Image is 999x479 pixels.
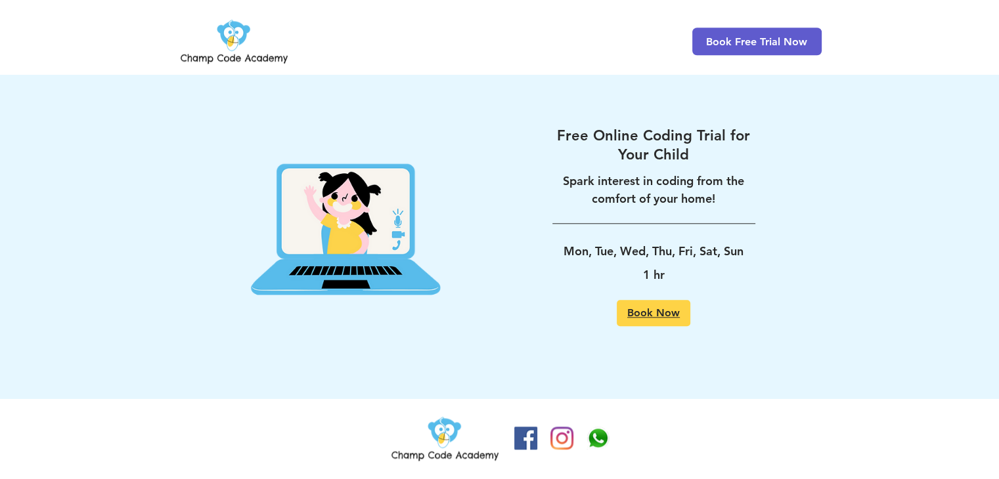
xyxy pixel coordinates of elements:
[706,35,807,48] span: Book Free Trial Now
[552,263,755,287] p: 1 hr
[552,126,755,165] a: Free Online Coding Trial for Your Child
[692,28,822,55] a: Book Free Trial Now
[617,300,690,326] a: Book Now
[587,427,610,449] img: Champ Code Academy WhatsApp
[552,172,755,207] p: Spark interest in coding from the comfort of your home!
[178,16,290,67] img: Champ Code Academy Logo PNG.png
[514,427,537,449] img: Facebook
[552,239,755,263] p: Mon, Tue, Wed, Thu, Fri, Sat, Sun
[389,413,501,464] img: Champ Code Academy Logo PNG.png
[627,308,680,318] span: Book Now
[550,427,573,449] img: Instagram
[514,427,610,449] ul: Social Bar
